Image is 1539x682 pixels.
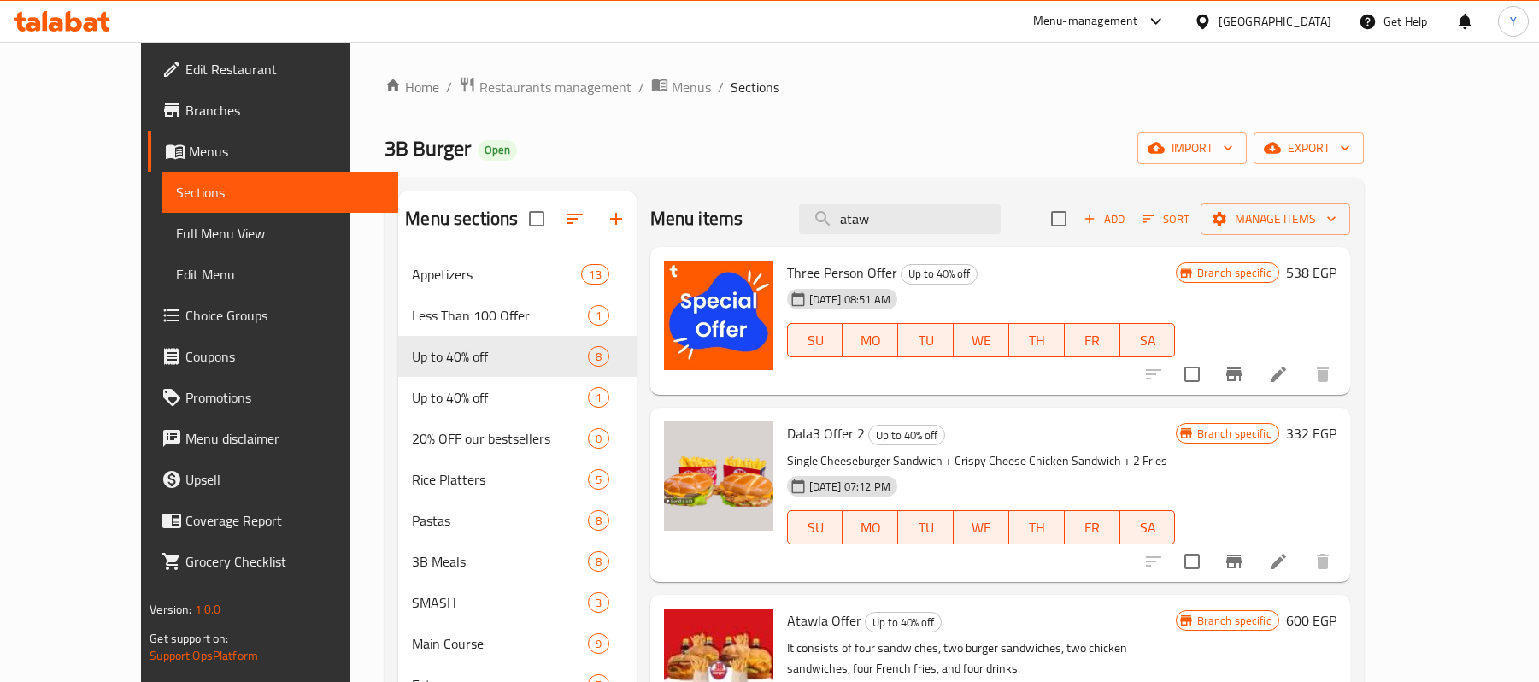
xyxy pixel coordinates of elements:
div: 3B Meals8 [398,541,636,582]
a: Promotions [148,377,398,418]
div: Up to 40% off8 [398,336,636,377]
li: / [718,77,724,97]
span: 5 [589,472,608,488]
span: Up to 40% off [412,387,587,408]
h2: Menu sections [405,206,518,232]
span: 3 [589,595,608,611]
img: Three Person Offer [664,261,773,370]
span: Appetizers [412,264,581,285]
span: Edit Restaurant [185,59,385,79]
div: items [588,592,609,613]
div: 20% OFF our bestsellers0 [398,418,636,459]
a: Menus [651,76,711,98]
span: Promotions [185,387,385,408]
a: Coupons [148,336,398,377]
span: Select to update [1174,356,1210,392]
div: items [588,346,609,367]
span: 3B Meals [412,551,587,572]
span: SA [1127,515,1169,540]
span: Add item [1077,206,1131,232]
span: Menus [672,77,711,97]
button: TH [1009,510,1065,544]
div: items [588,551,609,572]
span: Grocery Checklist [185,551,385,572]
span: import [1151,138,1233,159]
button: TU [898,323,954,357]
span: Y [1510,12,1517,31]
button: Sort [1138,206,1194,232]
span: Branch specific [1190,613,1278,629]
a: Edit Restaurant [148,49,398,90]
span: 13 [582,267,608,283]
button: delete [1302,541,1343,582]
button: WE [954,510,1009,544]
span: 9 [589,636,608,652]
span: Open [478,143,517,157]
button: TU [898,510,954,544]
a: Menus [148,131,398,172]
button: SU [787,323,843,357]
span: 8 [589,554,608,570]
span: Version: [150,598,191,620]
span: FR [1072,328,1113,353]
a: Support.OpsPlatform [150,644,258,667]
span: Sort items [1131,206,1201,232]
a: Upsell [148,459,398,500]
div: Up to 40% off [868,425,945,445]
span: Menus [189,141,385,162]
a: Menu disclaimer [148,418,398,459]
span: 3B Burger [385,129,471,168]
span: Main Course [412,633,587,654]
div: Rice Platters5 [398,459,636,500]
div: Main Course9 [398,623,636,664]
span: SMASH [412,592,587,613]
a: Restaurants management [459,76,631,98]
span: WE [960,515,1002,540]
button: SU [787,510,843,544]
nav: breadcrumb [385,76,1363,98]
span: Up to 40% off [869,426,944,445]
button: SA [1120,323,1176,357]
button: MO [843,510,898,544]
a: Branches [148,90,398,131]
span: 8 [589,513,608,529]
span: Up to 40% off [412,346,587,367]
span: 20% OFF our bestsellers [412,428,587,449]
li: / [446,77,452,97]
span: Up to 40% off [902,264,977,284]
span: Sections [731,77,779,97]
span: Manage items [1214,209,1336,230]
button: export [1254,132,1364,164]
span: Branch specific [1190,265,1278,281]
h6: 600 EGP [1286,609,1336,632]
span: Add [1081,209,1127,229]
button: Add [1077,206,1131,232]
span: Select to update [1174,544,1210,579]
span: Less Than 100 Offer [412,305,587,326]
div: Less Than 100 Offer1 [398,295,636,336]
span: Edit Menu [176,264,385,285]
div: [GEOGRAPHIC_DATA] [1219,12,1331,31]
span: Restaurants management [479,77,631,97]
span: export [1267,138,1350,159]
button: WE [954,323,1009,357]
button: Branch-specific-item [1213,354,1254,395]
button: MO [843,323,898,357]
a: Full Menu View [162,213,398,254]
span: Rice Platters [412,469,587,490]
div: Menu-management [1033,11,1138,32]
button: Manage items [1201,203,1350,235]
span: MO [849,328,891,353]
div: Pastas [412,510,587,531]
span: 1.0.0 [195,598,221,620]
span: [DATE] 08:51 AM [802,291,897,308]
button: delete [1302,354,1343,395]
span: TH [1016,328,1058,353]
span: TH [1016,515,1058,540]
